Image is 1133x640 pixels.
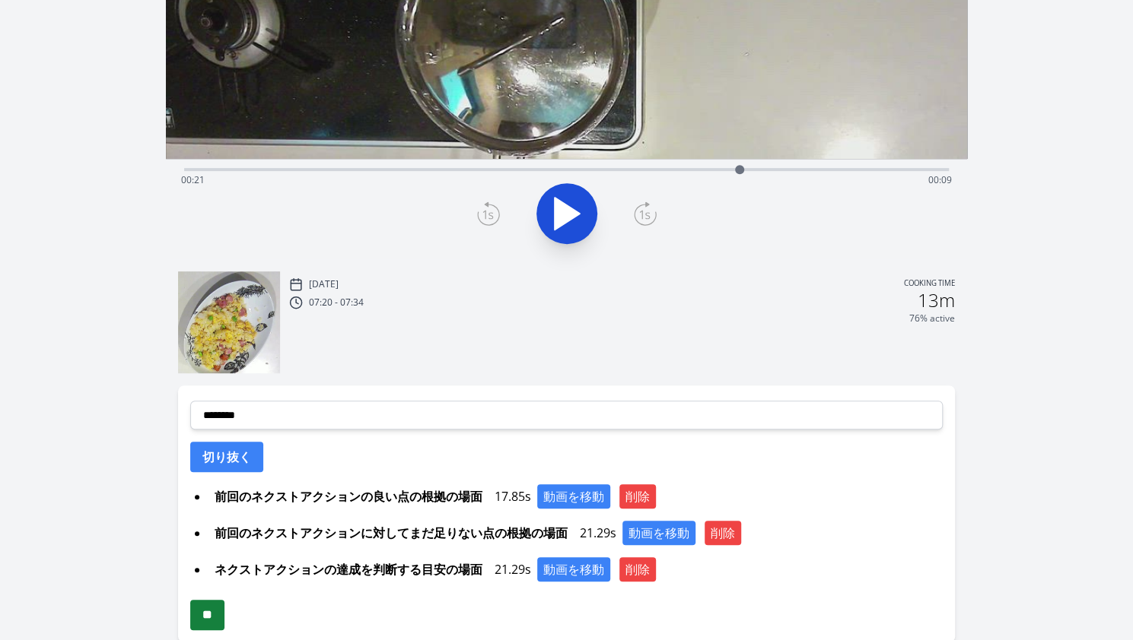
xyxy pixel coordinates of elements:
[208,557,489,581] span: ネクストアクションの達成を判断する目安の場面
[918,291,955,309] h2: 13m
[178,271,280,373] img: 250919222103_thumb.jpeg
[208,557,943,581] div: 21.29s
[705,521,741,545] button: 削除
[181,173,205,186] span: 00:21
[909,312,955,325] p: 76% active
[309,296,364,309] p: 07:20 - 07:34
[537,484,610,509] button: 動画を移動
[208,521,574,545] span: 前回のネクストアクションに対してまだ足りない点の根拠の場面
[619,557,656,581] button: 削除
[208,484,489,509] span: 前回のネクストアクションの良い点の根拠の場面
[208,484,943,509] div: 17.85s
[190,442,263,472] button: 切り抜く
[928,173,952,186] span: 00:09
[537,557,610,581] button: 動画を移動
[904,277,955,291] p: Cooking time
[619,484,656,509] button: 削除
[208,521,943,545] div: 21.29s
[622,521,695,545] button: 動画を移動
[309,278,339,290] p: [DATE]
